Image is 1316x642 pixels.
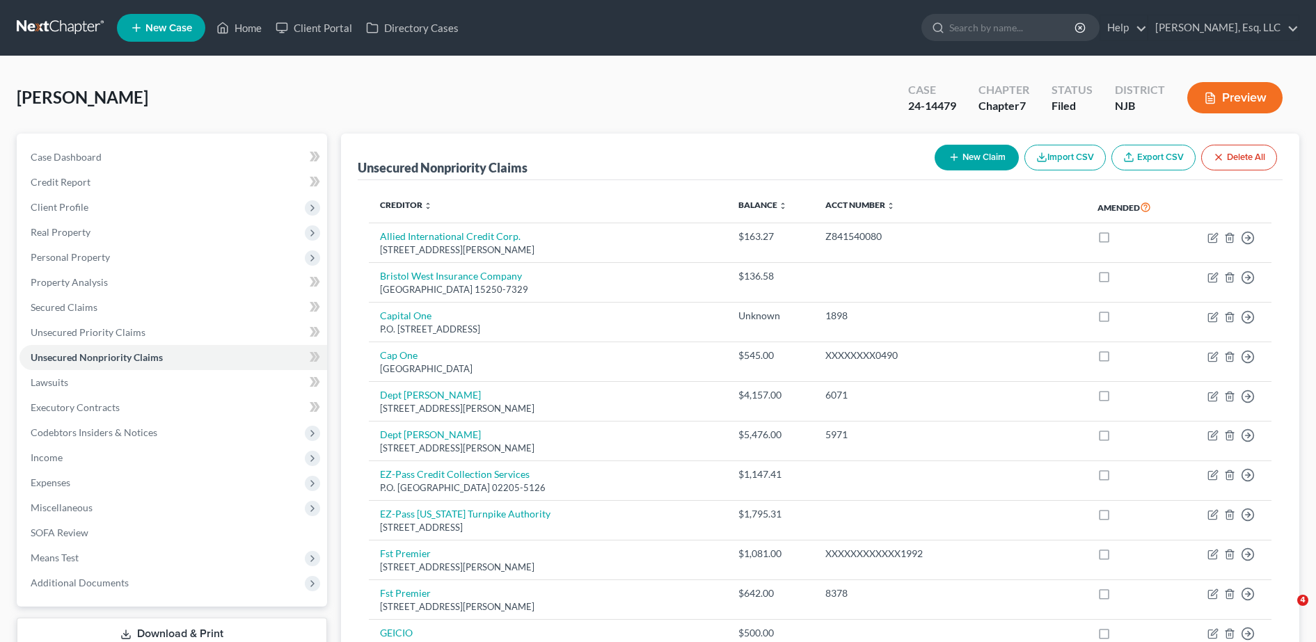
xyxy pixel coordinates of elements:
div: [STREET_ADDRESS][PERSON_NAME] [380,402,716,415]
a: SOFA Review [19,520,327,545]
a: EZ-Pass [US_STATE] Turnpike Authority [380,508,550,520]
div: District [1115,82,1165,98]
span: Miscellaneous [31,501,93,513]
a: Secured Claims [19,295,327,320]
div: 24-14479 [908,98,956,114]
span: Client Profile [31,201,88,213]
a: Credit Report [19,170,327,195]
div: Unsecured Nonpriority Claims [358,159,528,176]
div: [STREET_ADDRESS] [380,521,716,534]
div: P.O. [STREET_ADDRESS] [380,323,716,336]
span: Lawsuits [31,376,68,388]
div: Z841540080 [825,230,1075,243]
span: Income [31,451,63,463]
a: Acct Number unfold_more [825,200,895,210]
button: New Claim [935,145,1019,170]
div: Unknown [738,309,803,323]
a: Executory Contracts [19,395,327,420]
a: Creditor unfold_more [380,200,432,210]
a: [PERSON_NAME], Esq. LLC [1148,15,1299,40]
span: Unsecured Nonpriority Claims [31,351,163,363]
div: $545.00 [738,348,803,362]
i: unfold_more [779,202,787,210]
span: Additional Documents [31,577,129,588]
a: Dept [PERSON_NAME] [380,389,481,401]
span: Executory Contracts [31,401,120,413]
span: Case Dashboard [31,151,102,163]
div: XXXXXXXXXXXX1992 [825,547,1075,561]
span: New Case [145,23,192,33]
div: [GEOGRAPHIC_DATA] [380,362,716,376]
div: $500.00 [738,626,803,640]
span: Personal Property [31,251,110,263]
div: [STREET_ADDRESS][PERSON_NAME] [380,442,716,455]
a: Balance unfold_more [738,200,787,210]
a: Property Analysis [19,270,327,295]
a: Unsecured Priority Claims [19,320,327,345]
span: Means Test [31,552,79,563]
div: Status [1052,82,1093,98]
a: Cap One [380,349,418,361]
i: unfold_more [424,202,432,210]
div: NJB [1115,98,1165,114]
div: 6071 [825,388,1075,402]
div: $642.00 [738,586,803,600]
div: [STREET_ADDRESS][PERSON_NAME] [380,600,716,613]
span: 4 [1297,595,1308,606]
button: Preview [1187,82,1283,113]
div: $5,476.00 [738,428,803,442]
button: Delete All [1201,145,1277,170]
div: Filed [1052,98,1093,114]
div: 1898 [825,309,1075,323]
a: Directory Cases [359,15,466,40]
a: Help [1100,15,1147,40]
div: $163.27 [738,230,803,243]
a: Capital One [380,310,431,321]
span: Credit Report [31,176,90,188]
div: $136.58 [738,269,803,283]
div: $1,147.41 [738,467,803,481]
input: Search by name... [949,15,1077,40]
a: Case Dashboard [19,145,327,170]
span: SOFA Review [31,527,88,538]
div: $1,795.31 [738,507,803,521]
a: Unsecured Nonpriority Claims [19,345,327,370]
span: Codebtors Insiders & Notices [31,426,157,438]
div: $4,157.00 [738,388,803,402]
a: Home [209,15,269,40]
a: Bristol West Insurance Company [380,270,522,282]
div: 5971 [825,428,1075,442]
div: P.O. [GEOGRAPHIC_DATA] 02205-5126 [380,481,716,495]
i: unfold_more [887,202,895,210]
a: GEICIO [380,627,413,639]
span: Expenses [31,476,70,488]
a: Export CSV [1111,145,1196,170]
span: [PERSON_NAME] [17,87,148,107]
a: Fst Premier [380,547,431,559]
div: Chapter [978,98,1029,114]
a: Client Portal [269,15,359,40]
div: 8378 [825,586,1075,600]
div: XXXXXXXX0490 [825,348,1075,362]
div: [STREET_ADDRESS][PERSON_NAME] [380,561,716,574]
span: Real Property [31,226,90,238]
a: Lawsuits [19,370,327,395]
span: 7 [1020,99,1026,112]
div: [GEOGRAPHIC_DATA] 15250-7329 [380,283,716,296]
span: Property Analysis [31,276,108,288]
iframe: Intercom live chat [1269,595,1302,628]
div: Chapter [978,82,1029,98]
div: [STREET_ADDRESS][PERSON_NAME] [380,243,716,257]
div: Case [908,82,956,98]
div: $1,081.00 [738,547,803,561]
th: Amended [1086,191,1180,223]
span: Unsecured Priority Claims [31,326,145,338]
span: Secured Claims [31,301,97,313]
a: Allied International Credit Corp. [380,230,521,242]
a: Fst Premier [380,587,431,599]
a: Dept [PERSON_NAME] [380,428,481,440]
button: Import CSV [1024,145,1106,170]
a: EZ-Pass Credit Collection Services [380,468,530,480]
